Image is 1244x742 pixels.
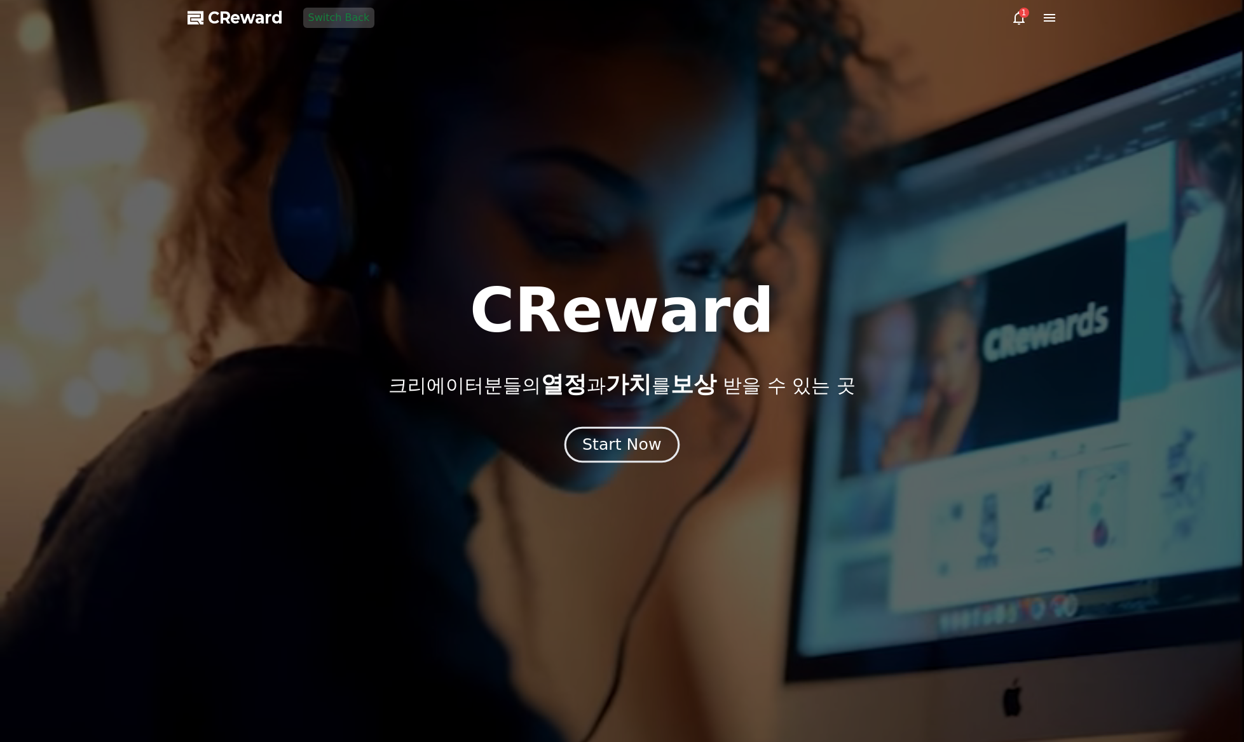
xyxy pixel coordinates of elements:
[303,8,375,28] button: Switch Back
[541,371,587,397] span: 열정
[567,440,677,452] a: Start Now
[470,280,774,341] h1: CReward
[188,8,283,28] a: CReward
[1011,10,1027,25] a: 1
[564,427,680,463] button: Start Now
[582,434,661,455] div: Start Now
[606,371,652,397] span: 가치
[208,8,283,28] span: CReward
[671,371,716,397] span: 보상
[1019,8,1029,18] div: 1
[388,372,855,397] p: 크리에이터분들의 과 를 받을 수 있는 곳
